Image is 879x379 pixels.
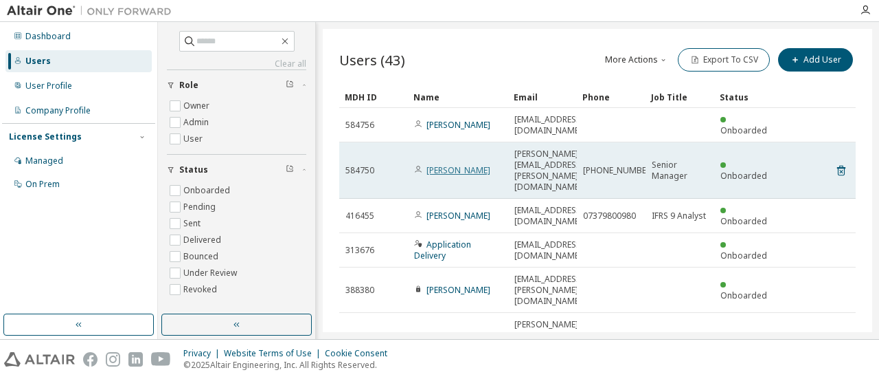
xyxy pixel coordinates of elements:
[426,119,490,131] a: [PERSON_NAME]
[179,164,208,175] span: Status
[325,348,396,359] div: Cookie Consent
[345,120,374,131] span: 584756
[183,114,212,131] label: Admin
[25,179,60,190] div: On Prem
[583,165,654,176] span: [PHONE_NUMBER]
[720,290,767,301] span: Onboarded
[426,164,490,176] a: [PERSON_NAME]
[514,149,584,193] span: [PERSON_NAME][EMAIL_ADDRESS][PERSON_NAME][DOMAIN_NAME]
[345,210,374,221] span: 416455
[25,155,63,166] div: Managed
[651,86,709,108] div: Job Title
[25,56,51,67] div: Users
[720,86,777,108] div: Status
[128,352,143,367] img: linkedin.svg
[286,80,294,91] span: Clear filter
[106,352,120,367] img: instagram.svg
[167,70,306,100] button: Role
[183,265,240,281] label: Under Review
[514,86,571,108] div: Email
[720,250,767,261] span: Onboarded
[514,274,584,307] span: [EMAIL_ADDRESS][PERSON_NAME][DOMAIN_NAME]
[183,232,224,248] label: Delivered
[345,86,402,108] div: MDH ID
[582,86,640,108] div: Phone
[183,182,233,199] label: Onboarded
[778,48,853,72] button: Add User
[426,210,490,221] a: [PERSON_NAME]
[345,165,374,176] span: 584750
[25,31,71,42] div: Dashboard
[720,215,767,227] span: Onboarded
[514,205,584,227] span: [EMAIL_ADDRESS][DOMAIN_NAME]
[224,348,325,359] div: Website Terms of Use
[183,199,218,215] label: Pending
[183,131,205,147] label: User
[345,245,374,256] span: 313676
[426,284,490,296] a: [PERSON_NAME]
[7,4,179,18] img: Altair One
[514,239,584,261] span: [EMAIL_ADDRESS][DOMAIN_NAME]
[720,124,767,136] span: Onboarded
[25,105,91,116] div: Company Profile
[25,80,72,91] div: User Profile
[604,48,670,72] button: More Actions
[514,319,584,363] span: [PERSON_NAME][EMAIL_ADDRESS][PERSON_NAME][DOMAIN_NAME]
[720,170,767,182] span: Onboarded
[652,160,708,182] span: Senior Manager
[183,281,220,298] label: Revoked
[179,80,198,91] span: Role
[652,210,706,221] span: IFRS 9 Analyst
[286,164,294,175] span: Clear filter
[414,239,471,261] a: Application Delivery
[167,58,306,69] a: Clear all
[183,215,203,232] label: Sent
[9,131,82,142] div: License Settings
[339,50,405,69] span: Users (43)
[413,86,503,108] div: Name
[167,155,306,185] button: Status
[514,114,584,136] span: [EMAIL_ADDRESS][DOMAIN_NAME]
[345,285,374,296] span: 388380
[183,348,224,359] div: Privacy
[678,48,770,72] button: Export To CSV
[4,352,75,367] img: altair_logo.svg
[583,210,636,221] span: 07379800980
[183,98,212,114] label: Owner
[151,352,171,367] img: youtube.svg
[183,248,221,265] label: Bounced
[83,352,98,367] img: facebook.svg
[183,359,396,371] p: © 2025 Altair Engineering, Inc. All Rights Reserved.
